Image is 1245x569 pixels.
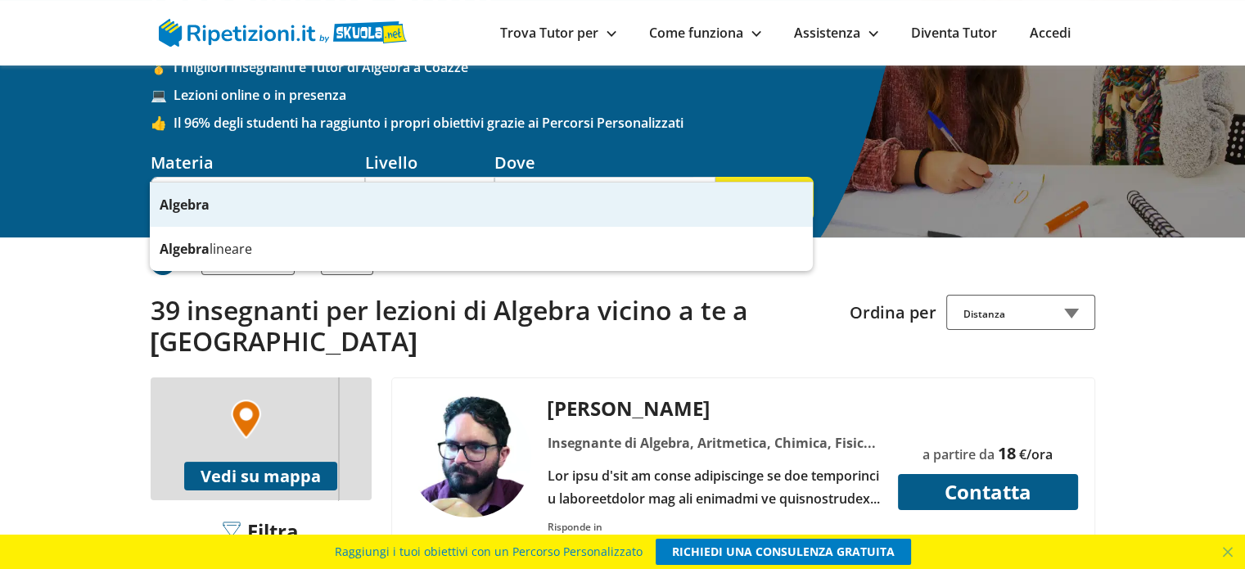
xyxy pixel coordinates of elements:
h2: 39 insegnanti per lezioni di Algebra vicino a te a [GEOGRAPHIC_DATA] [151,295,837,358]
div: Lor ipsu d'sit am conse adipiscinge se doe temporinci u laboreetdolor mag ali enimadmi ve quisnos... [541,464,887,510]
button: Cerca [715,177,814,221]
img: Marker [231,400,261,439]
label: Ordina per [850,301,936,323]
span: €/ora [1019,445,1053,463]
div: Materia [151,151,365,174]
span: 👍 [151,114,174,132]
span: 💻 [151,86,174,104]
div: Es. Superiori [365,177,494,221]
div: Dove [494,151,715,174]
span: I migliori insegnanti e Tutor di Algebra a Coazze [174,58,1095,76]
a: Come funziona [649,24,761,42]
input: Es. Indirizzo o CAP [494,177,693,221]
a: Diventa Tutor [911,24,997,42]
strong: Algebra [160,240,210,258]
span: 🥇 [151,58,174,76]
div: [PERSON_NAME] [541,395,887,422]
img: logo Skuola.net | Ripetizioni.it [159,19,407,47]
span: 18 [998,442,1016,464]
button: Vedi su mappa [184,462,337,490]
button: Contatta [898,474,1078,510]
div: Filtra [217,520,305,545]
img: Filtra filtri mobile [223,522,241,544]
div: Risponde in [548,520,602,534]
a: RICHIEDI UNA CONSULENZA GRATUITA [656,539,911,565]
div: Insegnante di Algebra, Aritmetica, Chimica, Fisica, Geometria, Matematica, Test d'ingresso medici... [541,431,887,454]
a: Trova Tutor per [500,24,616,42]
img: tutor a Sant'Ambrogio di Torino - Riccardo [408,395,531,517]
a: logo Skuola.net | Ripetizioni.it [159,22,407,40]
span: Raggiungi i tuoi obiettivi con un Percorso Personalizzato [335,539,643,565]
input: Es. Matematica [151,177,365,221]
span: Lezioni online o in presenza [174,86,1095,104]
div: Distanza [946,295,1095,330]
a: Accedi [1030,24,1071,42]
a: Assistenza [794,24,878,42]
span: a partire da [922,445,995,463]
strong: Algebra [160,196,210,214]
div: lineare [150,227,813,271]
div: Livello [365,151,494,174]
span: Il 96% degli studenti ha raggiunto i propri obiettivi grazie ai Percorsi Personalizzati [174,114,1095,132]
